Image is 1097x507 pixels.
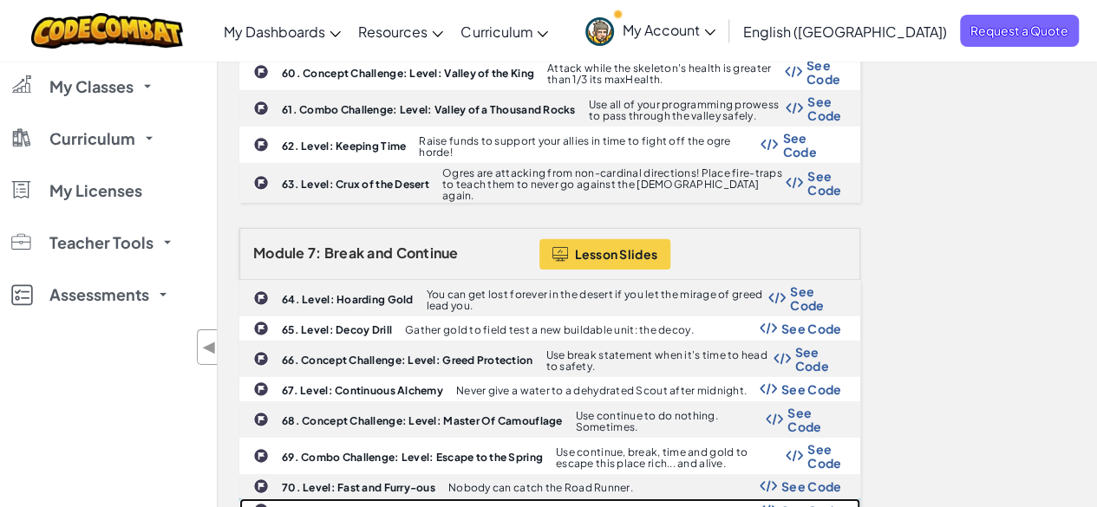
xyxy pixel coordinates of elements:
[49,235,153,250] span: Teacher Tools
[743,23,947,41] span: English ([GEOGRAPHIC_DATA])
[760,322,777,335] img: Show Code Logo
[761,139,778,151] img: Show Code Logo
[253,175,269,191] img: IconChallengeLevel.svg
[419,135,761,158] p: Raise funds to support your allies in time to fight off the ogre horde!
[960,15,1079,47] a: Request a Quote
[253,290,269,306] img: IconChallengeLevel.svg
[49,287,149,302] span: Assessments
[787,406,841,433] span: See Code
[576,410,767,432] p: Use continue to do nothing. Sometimes.
[239,90,860,127] a: 61. Combo Challenge: Level: Valley of a Thousand Rocks Use all of your programming prowess to pas...
[31,13,183,49] img: CodeCombat logo
[253,448,269,464] img: IconChallengeLevel.svg
[253,321,269,336] img: IconChallengeLevel.svg
[795,345,842,373] span: See Code
[239,438,860,474] a: 69. Combo Challenge: Level: Escape to the Spring Use continue, break, time and gold to escape thi...
[282,384,443,397] b: 67. Level: Continuous Alchemy
[760,383,777,395] img: Show Code Logo
[253,101,269,116] img: IconChallengeLevel.svg
[239,474,860,498] a: 70. Level: Fast and Furry-ous Nobody can catch the Road Runner. Show Code Logo See Code
[239,316,860,341] a: 65. Level: Decoy Drill Gather gold to field test a new buildable unit: the decoy. Show Code Logo ...
[282,451,543,464] b: 69. Combo Challenge: Level: Escape to the Spring
[239,341,860,377] a: 66. Concept Challenge: Level: Greed Protection Use break statement when it's time to head to safe...
[585,17,614,46] img: avatar
[806,58,842,86] span: See Code
[577,3,724,58] a: My Account
[452,8,557,55] a: Curriculum
[239,127,860,163] a: 62. Level: Keeping Time Raise funds to support your allies in time to fight off the ogre horde! S...
[239,401,860,438] a: 68. Concept Challenge: Level: Master Of Camouflage Use continue to do nothing. Sometimes. Show Co...
[785,66,802,78] img: Show Code Logo
[358,23,428,41] span: Resources
[282,178,429,191] b: 63. Level: Crux of the Desert
[539,239,670,270] button: Lesson Slides
[781,382,842,396] span: See Code
[224,23,325,41] span: My Dashboards
[282,293,413,306] b: 64. Level: Hoarding Gold
[545,349,773,372] p: Use break statement when it's time to head to safety.
[239,54,860,90] a: 60. Concept Challenge: Level: Valley of the King Attack while the skeleton's health is greater th...
[574,247,657,261] span: Lesson Slides
[790,284,841,312] span: See Code
[253,137,269,153] img: IconChallengeLevel.svg
[324,244,459,262] span: Break and Continue
[282,414,563,427] b: 68. Concept Challenge: Level: Master Of Camouflage
[253,412,269,427] img: IconChallengeLevel.svg
[760,480,777,492] img: Show Code Logo
[282,140,406,153] b: 62. Level: Keeping Time
[460,23,532,41] span: Curriculum
[308,244,322,262] span: 7:
[253,64,269,80] img: IconChallengeLevel.svg
[768,292,786,304] img: Show Code Logo
[623,21,715,39] span: My Account
[282,354,532,367] b: 66. Concept Challenge: Level: Greed Protection
[282,67,534,80] b: 60. Concept Challenge: Level: Valley of the King
[781,322,842,335] span: See Code
[282,323,392,336] b: 65. Level: Decoy Drill
[215,8,349,55] a: My Dashboards
[239,377,860,401] a: 67. Level: Continuous Alchemy Never give a water to a dehydrated Scout after midnight. Show Code ...
[253,381,269,397] img: IconChallengeLevel.svg
[547,62,785,85] p: Attack while the skeleton's health is greater than 1/3 its maxHealth.
[589,99,787,121] p: Use all of your programming prowess to pass through the valley safely.
[49,183,142,198] span: My Licenses
[781,479,842,493] span: See Code
[253,351,269,367] img: IconChallengeLevel.svg
[239,280,860,316] a: 64. Level: Hoarding Gold You can get lost forever in the desert if you let the mirage of greed le...
[766,413,783,426] img: Show Code Logo
[786,450,803,462] img: Show Code Logo
[807,442,841,470] span: See Code
[239,163,860,203] a: 63. Level: Crux of the Desert Ogres are attacking from non-cardinal directions! Place fire-traps ...
[426,289,768,311] p: You can get lost forever in the desert if you let the mirage of greed lead you.
[405,324,694,335] p: Gather gold to field test a new buildable unit: the decoy.
[49,131,135,146] span: Curriculum
[448,482,633,493] p: Nobody can catch the Road Runner.
[202,335,217,360] span: ◀
[807,94,841,122] span: See Code
[253,478,269,494] img: IconChallengeLevel.svg
[49,79,134,94] span: My Classes
[442,167,786,201] p: Ogres are attacking from non-cardinal directions! Place fire-traps to teach them to never go agai...
[282,103,576,116] b: 61. Combo Challenge: Level: Valley of a Thousand Rocks
[782,131,841,159] span: See Code
[349,8,452,55] a: Resources
[807,169,841,197] span: See Code
[774,353,791,365] img: Show Code Logo
[456,385,747,396] p: Never give a water to a dehydrated Scout after midnight.
[556,446,786,469] p: Use continue, break, time and gold to escape this place rich... and alive.
[786,102,803,114] img: Show Code Logo
[282,481,435,494] b: 70. Level: Fast and Furry-ous
[253,244,305,262] span: Module
[735,8,956,55] a: English ([GEOGRAPHIC_DATA])
[786,177,803,189] img: Show Code Logo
